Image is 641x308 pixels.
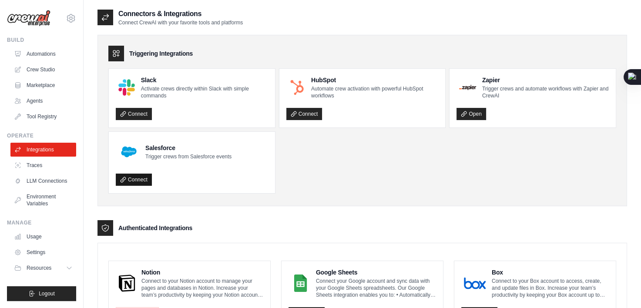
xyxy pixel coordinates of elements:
[141,85,268,99] p: Activate crews directly within Slack with simple commands
[116,174,152,186] a: Connect
[311,76,438,84] h4: HubSpot
[316,278,436,298] p: Connect your Google account and sync data with your Google Sheets spreadsheets. Our Google Sheets...
[7,286,76,301] button: Logout
[7,219,76,226] div: Manage
[118,224,192,232] h3: Authenticated Integrations
[492,268,609,277] h4: Box
[10,78,76,92] a: Marketplace
[118,275,135,292] img: Notion Logo
[7,37,76,44] div: Build
[145,144,232,152] h4: Salesforce
[10,158,76,172] a: Traces
[289,79,305,95] img: HubSpot Logo
[10,190,76,211] a: Environment Variables
[492,278,609,298] p: Connect to your Box account to access, create, and update files in Box. Increase your team’s prod...
[459,85,476,90] img: Zapier Logo
[10,110,76,124] a: Tool Registry
[291,275,310,292] img: Google Sheets Logo
[316,268,436,277] h4: Google Sheets
[141,278,263,298] p: Connect to your Notion account to manage your pages and databases in Notion. Increase your team’s...
[145,153,232,160] p: Trigger crews from Salesforce events
[141,268,263,277] h4: Notion
[482,85,609,99] p: Trigger crews and automate workflows with Zapier and CrewAI
[10,174,76,188] a: LLM Connections
[456,108,486,120] a: Open
[10,261,76,275] button: Resources
[10,63,76,77] a: Crew Studio
[27,264,51,271] span: Resources
[311,85,438,99] p: Automate crew activation with powerful HubSpot workflows
[10,47,76,61] a: Automations
[118,9,243,19] h2: Connectors & Integrations
[141,76,268,84] h4: Slack
[10,245,76,259] a: Settings
[482,76,609,84] h4: Zapier
[116,108,152,120] a: Connect
[10,143,76,157] a: Integrations
[118,19,243,26] p: Connect CrewAI with your favorite tools and platforms
[7,10,50,27] img: Logo
[10,230,76,244] a: Usage
[10,94,76,108] a: Agents
[129,49,193,58] h3: Triggering Integrations
[39,290,55,297] span: Logout
[118,79,135,96] img: Slack Logo
[7,132,76,139] div: Operate
[118,141,139,162] img: Salesforce Logo
[464,275,486,292] img: Box Logo
[286,108,322,120] a: Connect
